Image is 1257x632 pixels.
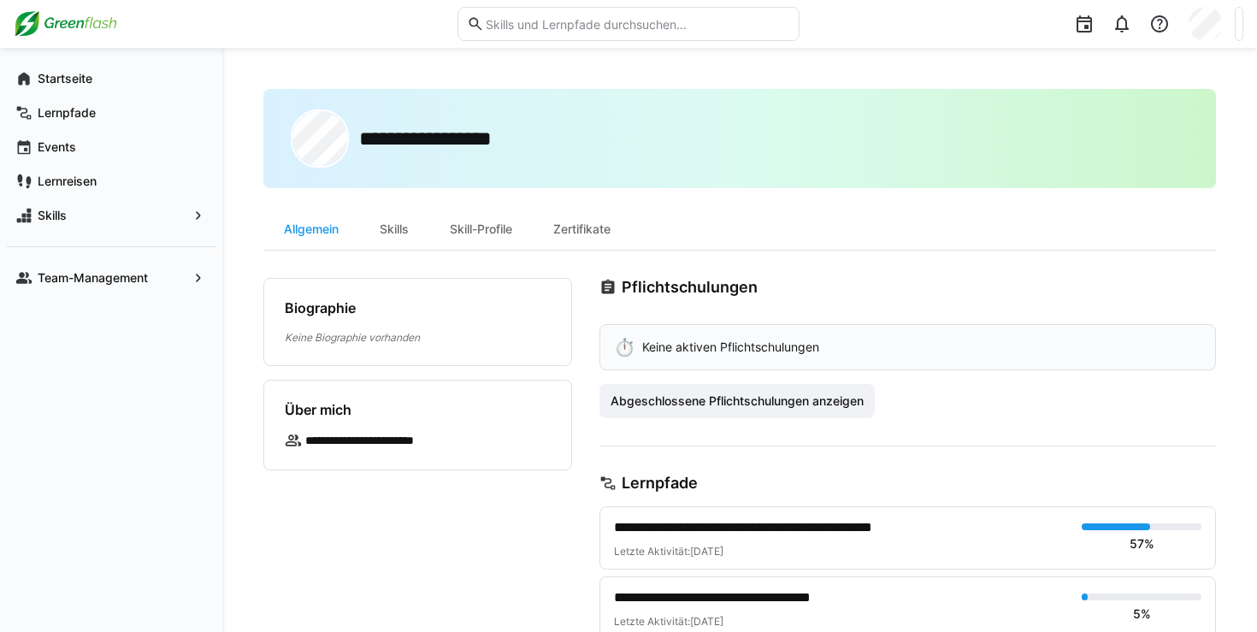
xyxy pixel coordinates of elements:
[614,615,1068,629] div: Letzte Aktivität:
[285,330,551,345] p: Keine Biographie vorhanden
[614,339,635,356] div: ⏱️
[285,299,356,316] h4: Biographie
[599,384,875,418] button: Abgeschlossene Pflichtschulungen anzeigen
[622,278,758,297] h3: Pflichtschulungen
[614,545,1068,558] div: Letzte Aktivität:
[263,209,359,250] div: Allgemein
[285,401,351,418] h4: Über mich
[608,393,866,410] span: Abgeschlossene Pflichtschulungen anzeigen
[533,209,631,250] div: Zertifikate
[642,339,819,356] p: Keine aktiven Pflichtschulungen
[690,545,723,558] span: [DATE]
[1130,535,1154,552] div: 57%
[1133,605,1151,623] div: 5%
[429,209,533,250] div: Skill-Profile
[690,615,723,628] span: [DATE]
[622,474,698,493] h3: Lernpfade
[359,209,429,250] div: Skills
[484,16,790,32] input: Skills und Lernpfade durchsuchen…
